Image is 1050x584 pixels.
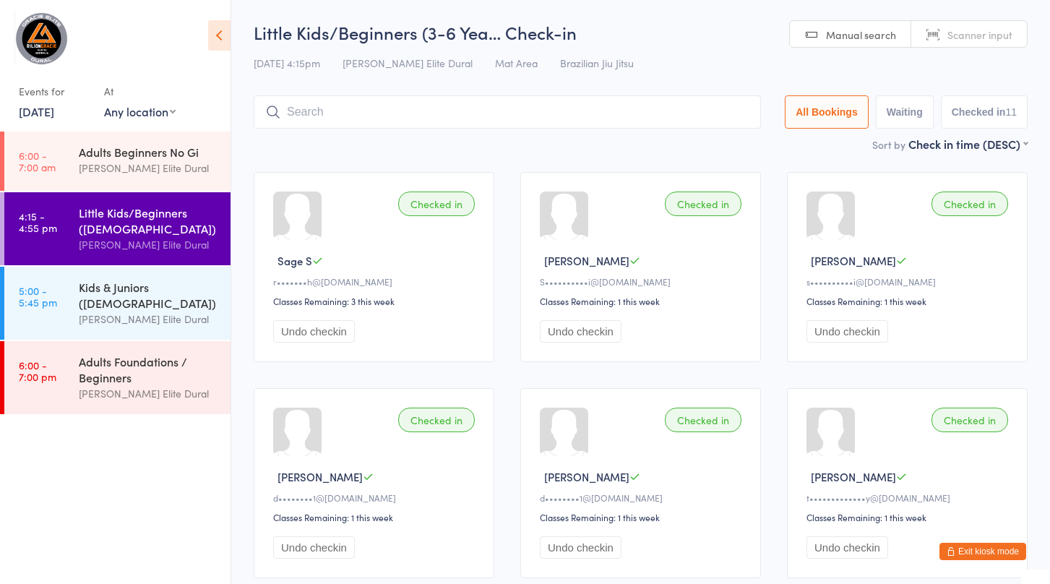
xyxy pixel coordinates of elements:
img: Gracie Elite Jiu Jitsu Dural [14,11,69,65]
div: Checked in [398,192,475,216]
span: Scanner input [947,27,1012,42]
div: [PERSON_NAME] Elite Dural [79,236,218,253]
time: 6:00 - 7:00 pm [19,359,56,382]
span: [PERSON_NAME] [811,469,896,484]
div: Classes Remaining: 1 this week [540,511,746,523]
div: Classes Remaining: 1 this week [806,295,1012,307]
div: S••••••••••i@[DOMAIN_NAME] [540,275,746,288]
button: Checked in11 [941,95,1028,129]
button: Exit kiosk mode [939,543,1026,560]
div: Adults Foundations / Beginners [79,353,218,385]
span: Mat Area [495,56,538,70]
div: Check in time (DESC) [908,136,1028,152]
button: Undo checkin [273,320,355,343]
span: Brazilian Jiu Jitsu [560,56,634,70]
div: Checked in [931,192,1008,216]
label: Sort by [872,137,905,152]
div: Classes Remaining: 1 this week [806,511,1012,523]
span: [PERSON_NAME] Elite Dural [343,56,473,70]
time: 5:00 - 5:45 pm [19,285,57,308]
a: 5:00 -5:45 pmKids & Juniors ([DEMOGRAPHIC_DATA])[PERSON_NAME] Elite Dural [4,267,231,340]
button: Undo checkin [806,536,888,559]
div: Checked in [931,408,1008,432]
span: [DATE] 4:15pm [254,56,320,70]
time: 4:15 - 4:55 pm [19,210,57,233]
div: Classes Remaining: 1 this week [273,511,479,523]
button: Waiting [876,95,934,129]
div: d••••••••1@[DOMAIN_NAME] [540,491,746,504]
span: Sage S [277,253,312,268]
div: Checked in [398,408,475,432]
div: [PERSON_NAME] Elite Dural [79,311,218,327]
div: Events for [19,80,90,103]
a: 6:00 -7:00 amAdults Beginners No Gi[PERSON_NAME] Elite Dural [4,132,231,191]
span: [PERSON_NAME] [544,469,629,484]
div: [PERSON_NAME] Elite Dural [79,160,218,176]
div: [PERSON_NAME] Elite Dural [79,385,218,402]
button: Undo checkin [540,320,621,343]
input: Search [254,95,761,129]
div: Checked in [665,192,741,216]
button: Undo checkin [806,320,888,343]
time: 6:00 - 7:00 am [19,150,56,173]
span: Manual search [826,27,896,42]
div: Little Kids/Beginners ([DEMOGRAPHIC_DATA]) [79,205,218,236]
div: Any location [104,103,176,119]
div: Adults Beginners No Gi [79,144,218,160]
span: [PERSON_NAME] [277,469,363,484]
span: [PERSON_NAME] [811,253,896,268]
div: r•••••••h@[DOMAIN_NAME] [273,275,479,288]
div: Checked in [665,408,741,432]
div: Classes Remaining: 3 this week [273,295,479,307]
button: Undo checkin [540,536,621,559]
button: Undo checkin [273,536,355,559]
div: Kids & Juniors ([DEMOGRAPHIC_DATA]) [79,279,218,311]
div: Classes Remaining: 1 this week [540,295,746,307]
div: d••••••••1@[DOMAIN_NAME] [273,491,479,504]
div: s••••••••••i@[DOMAIN_NAME] [806,275,1012,288]
div: t•••••••••••••y@[DOMAIN_NAME] [806,491,1012,504]
div: At [104,80,176,103]
a: 6:00 -7:00 pmAdults Foundations / Beginners[PERSON_NAME] Elite Dural [4,341,231,414]
h2: Little Kids/Beginners (3-6 Yea… Check-in [254,20,1028,44]
button: All Bookings [785,95,869,129]
a: [DATE] [19,103,54,119]
div: 11 [1005,106,1017,118]
a: 4:15 -4:55 pmLittle Kids/Beginners ([DEMOGRAPHIC_DATA])[PERSON_NAME] Elite Dural [4,192,231,265]
span: [PERSON_NAME] [544,253,629,268]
